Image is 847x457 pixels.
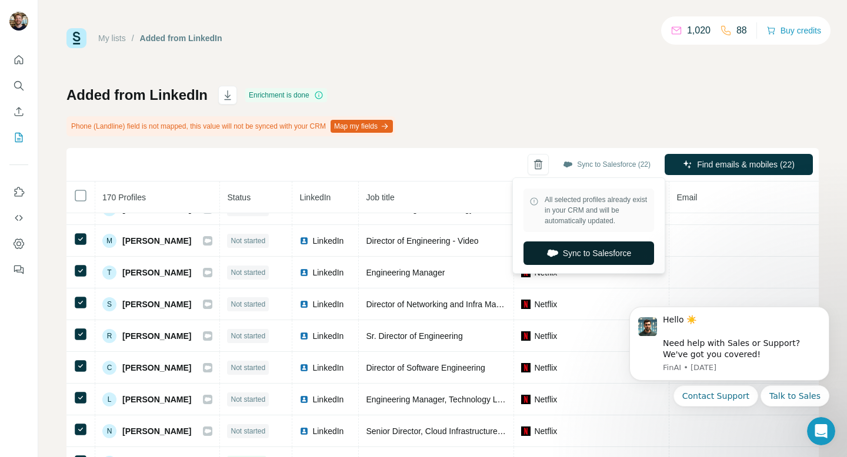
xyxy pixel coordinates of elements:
[534,362,557,374] span: Netflix
[9,75,28,96] button: Search
[245,88,327,102] div: Enrichment is done
[521,363,531,372] img: company-logo
[665,154,813,175] button: Find emails & mobiles (22)
[299,395,309,404] img: LinkedIn logo
[299,363,309,372] img: LinkedIn logo
[231,362,265,373] span: Not started
[366,236,478,246] span: Director of Engineering - Video
[9,233,28,254] button: Dashboard
[366,268,445,277] span: Engineering Manager
[227,193,251,202] span: Status
[122,267,191,278] span: [PERSON_NAME]
[102,297,116,311] div: S
[299,300,309,309] img: LinkedIn logo
[66,86,208,105] h1: Added from LinkedIn
[612,292,847,451] iframe: Intercom notifications message
[807,417,835,445] iframe: Intercom live chat
[231,236,265,246] span: Not started
[122,394,191,405] span: [PERSON_NAME]
[231,299,265,310] span: Not started
[521,395,531,404] img: company-logo
[312,235,344,247] span: LinkedIn
[312,267,344,278] span: LinkedIn
[9,12,28,31] img: Avatar
[122,235,191,247] span: [PERSON_NAME]
[122,330,191,342] span: [PERSON_NAME]
[9,127,28,148] button: My lists
[366,204,473,214] span: Senior Manager - Technology
[676,193,697,202] span: Email
[366,426,543,436] span: Senior Director, Cloud Infrastructure Engineering
[534,394,557,405] span: Netflix
[9,49,28,70] button: Quick start
[9,182,28,203] button: Use Surfe on LinkedIn
[687,23,711,38] p: 1,020
[102,234,116,248] div: M
[366,395,565,404] span: Engineering Manager, Technology Lifecycle Innovation
[534,425,557,437] span: Netflix
[766,22,821,39] button: Buy credits
[231,426,265,436] span: Not started
[312,298,344,310] span: LinkedIn
[736,23,747,38] p: 88
[534,298,557,310] span: Netflix
[66,28,86,48] img: Surfe Logo
[299,426,309,436] img: LinkedIn logo
[534,330,557,342] span: Netflix
[331,120,393,133] button: Map my fields
[521,426,531,436] img: company-logo
[299,236,309,246] img: LinkedIn logo
[299,331,309,341] img: LinkedIn logo
[98,33,126,43] a: My lists
[132,32,134,44] li: /
[9,259,28,280] button: Feedback
[102,266,116,280] div: T
[122,362,191,374] span: [PERSON_NAME]
[122,298,191,310] span: [PERSON_NAME]
[102,329,116,343] div: R
[312,362,344,374] span: LinkedIn
[231,331,265,341] span: Not started
[521,331,531,341] img: company-logo
[299,268,309,277] img: LinkedIn logo
[312,394,344,405] span: LinkedIn
[102,193,146,202] span: 170 Profiles
[523,241,654,265] button: Sync to Salesforce
[299,193,331,202] span: LinkedIn
[9,101,28,122] button: Enrich CSV
[140,32,222,44] div: Added from LinkedIn
[521,300,531,309] img: company-logo
[312,330,344,342] span: LinkedIn
[545,194,648,226] span: All selected profiles already exist in your CRM and will be automatically updated.
[366,193,394,202] span: Job title
[366,331,462,341] span: Sr. Director of Engineering
[102,392,116,406] div: L
[231,394,265,405] span: Not started
[231,267,265,278] span: Not started
[366,363,485,372] span: Director of Software Engineering
[697,159,795,170] span: Find emails & mobiles (22)
[9,207,28,228] button: Use Surfe API
[555,156,659,173] button: Sync to Salesforce (22)
[66,116,395,136] div: Phone (Landline) field is not mapped, this value will not be synced with your CRM
[366,300,532,309] span: Director of Networking and Infra Management
[102,361,116,375] div: C
[312,425,344,437] span: LinkedIn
